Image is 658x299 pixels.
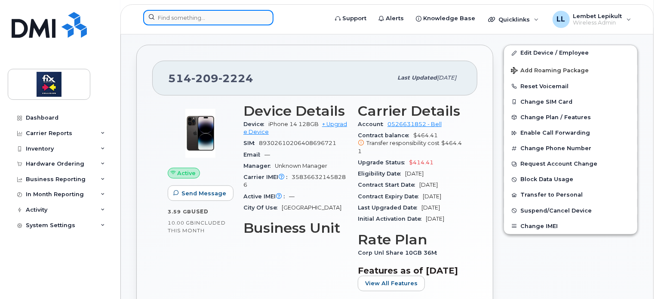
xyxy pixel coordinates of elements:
span: View All Features [365,279,418,287]
span: Upgrade Status [358,159,409,166]
span: Add Roaming Package [511,67,589,75]
span: Suspend/Cancel Device [520,207,592,214]
button: Change SIM Card [504,94,637,110]
span: Send Message [181,189,226,197]
span: Email [243,151,264,158]
span: Carrier IMEI [243,174,292,180]
span: [GEOGRAPHIC_DATA] [282,204,341,211]
span: 89302610206408696721 [259,140,336,146]
span: Active IMEI [243,193,289,200]
span: Eligibility Date [358,170,405,177]
span: Active [178,169,196,177]
span: $414.41 [409,159,434,166]
span: Initial Activation Date [358,216,426,222]
span: [DATE] [426,216,444,222]
span: 2224 [218,72,253,85]
button: Block Data Usage [504,172,637,187]
span: $464.41 [358,140,462,154]
span: Contract Start Date [358,182,419,188]
button: Add Roaming Package [504,61,637,79]
button: Change Phone Number [504,141,637,156]
span: Quicklinks [498,16,530,23]
span: used [191,208,209,215]
span: Change Plan / Features [520,114,591,120]
span: Knowledge Base [423,14,475,23]
span: iPhone 14 128GB [268,121,319,127]
span: Manager [243,163,275,169]
span: Contract Expiry Date [358,193,423,200]
span: $464.41 [358,132,462,155]
button: Reset Voicemail [504,79,637,94]
button: Enable Call Forwarding [504,125,637,141]
span: Corp Unl Share 10GB 36M [358,250,441,256]
a: 0526631852 - Bell [387,121,442,127]
a: Alerts [372,10,410,27]
a: Support [329,10,372,27]
img: image20231002-3703462-njx0qo.jpeg [175,108,226,159]
h3: Device Details [243,103,347,119]
span: Unknown Manager [275,163,327,169]
button: Send Message [168,185,234,201]
button: Transfer to Personal [504,187,637,203]
h3: Features as of [DATE] [358,265,462,276]
span: [DATE] [405,170,424,177]
span: Transfer responsibility cost [366,140,440,146]
a: Edit Device / Employee [504,45,637,61]
span: Last Upgraded Date [358,204,421,211]
div: Quicklinks [482,11,545,28]
span: Lembet Lepikult [573,12,622,19]
span: LL [557,14,566,25]
span: 209 [191,72,218,85]
span: SIM [243,140,259,146]
button: Suspend/Cancel Device [504,203,637,219]
span: Wireless Admin [573,19,622,26]
span: [DATE] [421,204,440,211]
span: City Of Use [243,204,282,211]
span: included this month [168,219,226,234]
div: Lembet Lepikult [547,11,637,28]
span: Support [342,14,366,23]
span: — [289,193,295,200]
span: Alerts [386,14,404,23]
button: Request Account Change [504,156,637,172]
span: [DATE] [419,182,438,188]
span: Contract balance [358,132,413,139]
span: Last updated [397,74,437,81]
span: Account [358,121,387,127]
h3: Business Unit [243,220,347,236]
button: View All Features [358,276,425,291]
button: Change IMEI [504,219,637,234]
button: Change Plan / Features [504,110,637,125]
span: [DATE] [437,74,456,81]
span: 3.59 GB [168,209,191,215]
span: 10.00 GB [168,220,194,226]
span: [DATE] [423,193,441,200]
span: Enable Call Forwarding [520,130,590,136]
span: 514 [168,72,253,85]
span: — [264,151,270,158]
span: 358366321458286 [243,174,346,188]
span: Device [243,121,268,127]
h3: Carrier Details [358,103,462,119]
a: Knowledge Base [410,10,481,27]
h3: Rate Plan [358,232,462,247]
input: Find something... [143,10,274,25]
